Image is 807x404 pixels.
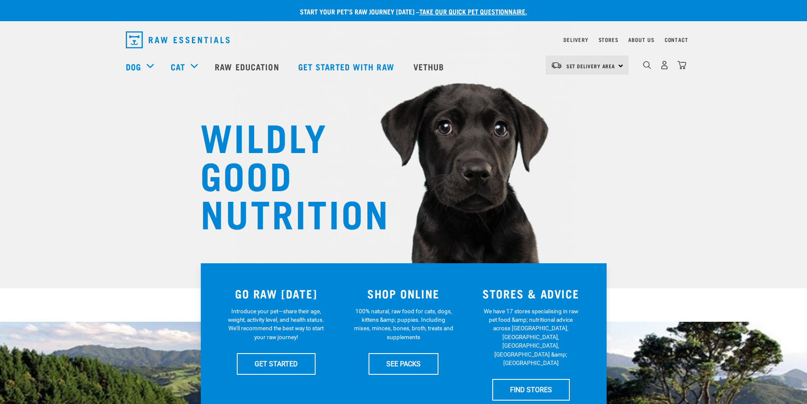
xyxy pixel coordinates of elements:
[200,117,370,231] h1: WILDLY GOOD NUTRITION
[171,60,185,73] a: Cat
[206,50,289,84] a: Raw Education
[599,38,618,41] a: Stores
[665,38,688,41] a: Contact
[551,61,562,69] img: van-moving.png
[126,60,141,73] a: Dog
[677,61,686,70] img: home-icon@2x.png
[119,28,688,52] nav: dropdown navigation
[290,50,405,84] a: Get started with Raw
[226,307,326,342] p: Introduce your pet—share their age, weight, activity level, and health status. We'll recommend th...
[563,38,588,41] a: Delivery
[472,287,590,300] h3: STORES & ADVICE
[419,9,527,13] a: take our quick pet questionnaire.
[354,307,453,342] p: 100% natural, raw food for cats, dogs, kittens &amp; puppies. Including mixes, minces, bones, bro...
[481,307,581,368] p: We have 17 stores specialising in raw pet food &amp; nutritional advice across [GEOGRAPHIC_DATA],...
[218,287,335,300] h3: GO RAW [DATE]
[237,353,316,374] a: GET STARTED
[660,61,669,70] img: user.png
[566,64,616,67] span: Set Delivery Area
[492,379,570,400] a: FIND STORES
[345,287,462,300] h3: SHOP ONLINE
[405,50,455,84] a: Vethub
[369,353,438,374] a: SEE PACKS
[628,38,654,41] a: About Us
[126,31,230,48] img: Raw Essentials Logo
[643,61,651,69] img: home-icon-1@2x.png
